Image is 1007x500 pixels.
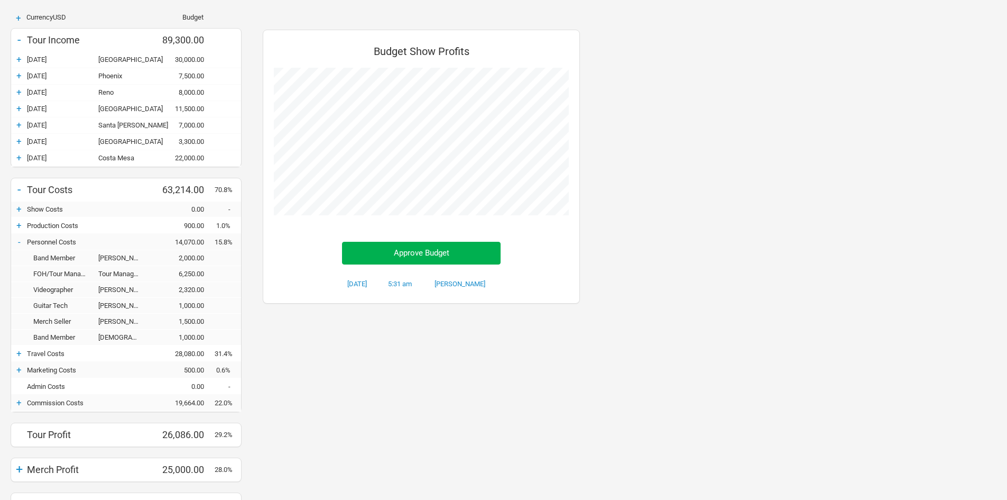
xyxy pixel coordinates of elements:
div: Kelton Lee [98,254,151,262]
div: + [11,14,26,23]
div: San Diego [98,56,151,63]
div: + [11,103,27,114]
div: Merch Seller [27,317,98,325]
div: 0.6% [215,366,241,374]
div: - [215,383,241,390]
td: 5:31 am [383,275,429,293]
div: 70.8% [215,186,241,194]
div: Personnel Costs [27,238,151,246]
div: Travel Costs [27,350,151,358]
div: 2,000.00 [151,254,215,262]
div: 900.00 [151,222,215,230]
div: + [11,462,27,477]
div: Show Costs [27,205,151,213]
div: 7,000.00 [151,121,215,129]
div: 28.0% [215,466,241,474]
div: 18-Oct-25 [27,56,98,63]
div: Santa Cruz [98,121,151,129]
span: Currency USD [26,13,66,21]
div: Mexico [98,138,151,146]
div: FOH/Tour Manager [27,270,98,278]
div: 26,086.00 [151,429,215,440]
div: 63,214.00 [151,184,215,195]
div: 1,000.00 [151,302,215,310]
div: Brandon (Fildar) [98,302,151,310]
span: Approve Budget [394,248,449,258]
div: Sacramento [98,105,151,113]
div: - [11,182,27,197]
div: John King [98,286,151,294]
div: 15.8% [215,238,241,246]
div: 14,070.00 [151,238,215,246]
div: 0.00 [151,205,215,213]
div: Christian (Fill in Drummer) [98,333,151,341]
div: 25,000.00 [151,464,215,475]
div: 30,000.00 [151,56,215,63]
div: + [11,365,27,375]
div: Band Member [27,333,98,341]
div: 1.0% [215,222,241,230]
div: 31.4% [215,350,241,358]
div: - [11,32,27,47]
div: 8,000.00 [151,88,215,96]
div: Band Member [27,254,98,262]
td: [PERSON_NAME] [429,275,501,293]
div: Kayla Merch [98,317,151,325]
div: + [11,204,27,214]
div: 11,500.00 [151,105,215,113]
div: 89,300.00 [151,34,215,46]
div: + [11,136,27,147]
div: Merch Profit [27,464,151,475]
div: 1,000.00 [151,333,215,341]
div: 25-Oct-25 [27,138,98,146]
div: Tour Profit [27,429,151,440]
div: Budget [151,14,204,21]
div: 500.00 [151,366,215,374]
div: - [215,205,241,213]
div: + [11,54,27,65]
div: Costa Mesa [98,154,151,162]
div: + [11,220,27,231]
div: 22-Oct-25 [27,105,98,113]
div: 3,300.00 [151,138,215,146]
div: 19-Oct-25 [27,72,98,80]
button: Approve Budget [342,242,501,265]
div: + [11,87,27,97]
div: 1,500.00 [151,317,215,325]
div: + [11,70,27,81]
div: 21-Oct-25 [27,88,98,96]
div: Phoenix [98,72,151,80]
div: 29.2% [215,431,241,439]
div: Reno [98,88,151,96]
div: Tour Manager / FOH (Connor) [98,270,151,278]
div: + [11,152,27,163]
div: + [11,348,27,359]
div: 22,000.00 [151,154,215,162]
div: 22.0% [215,399,241,407]
div: 0.00 [151,383,215,390]
div: 7,500.00 [151,72,215,80]
div: Tour Income [27,34,151,46]
div: - [11,237,27,247]
div: Budget Show Profits [274,41,569,68]
div: 23-Oct-25 [27,121,98,129]
div: 6,250.00 [151,270,215,278]
div: Videographer [27,286,98,294]
div: + [11,397,27,408]
div: Production Costs [27,222,151,230]
div: Tour Costs [27,184,151,195]
div: Admin Costs [27,383,151,390]
div: 31-Oct-25 [27,154,98,162]
div: 28,080.00 [151,350,215,358]
td: [DATE] [342,275,383,293]
div: Guitar Tech [27,302,98,310]
div: 19,664.00 [151,399,215,407]
div: + [11,120,27,130]
div: Marketing Costs [27,366,151,374]
div: Commission Costs [27,399,151,407]
div: 2,320.00 [151,286,215,294]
